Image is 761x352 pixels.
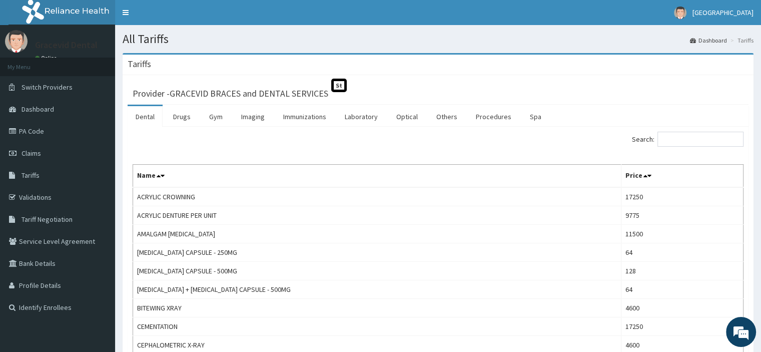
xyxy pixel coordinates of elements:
[621,262,743,280] td: 128
[5,241,191,276] textarea: Type your message and hit 'Enter'
[331,79,347,92] span: St
[5,30,28,53] img: User Image
[690,36,727,45] a: Dashboard
[621,317,743,336] td: 17250
[728,36,753,45] li: Tariffs
[621,165,743,188] th: Price
[133,280,621,299] td: [MEDICAL_DATA] + [MEDICAL_DATA] CAPSULE - 500MG
[35,41,98,50] p: Gracevid Dental
[388,106,426,127] a: Optical
[621,206,743,225] td: 9775
[133,262,621,280] td: [MEDICAL_DATA] CAPSULE - 500MG
[52,56,168,69] div: Chat with us now
[275,106,334,127] a: Immunizations
[164,5,188,29] div: Minimize live chat window
[165,106,199,127] a: Drugs
[128,106,163,127] a: Dental
[133,206,621,225] td: ACRYLIC DENTURE PER UNIT
[133,89,328,98] h3: Provider - GRACEVID BRACES and DENTAL SERVICES
[128,60,151,69] h3: Tariffs
[522,106,549,127] a: Spa
[621,243,743,262] td: 64
[133,225,621,243] td: AMALGAM [MEDICAL_DATA]
[657,132,743,147] input: Search:
[233,106,273,127] a: Imaging
[22,215,73,224] span: Tariff Negotiation
[22,171,40,180] span: Tariffs
[337,106,386,127] a: Laboratory
[19,50,41,75] img: d_794563401_company_1708531726252_794563401
[123,33,753,46] h1: All Tariffs
[468,106,519,127] a: Procedures
[133,299,621,317] td: BITEWING XRAY
[621,280,743,299] td: 64
[201,106,231,127] a: Gym
[22,105,54,114] span: Dashboard
[35,55,59,62] a: Online
[133,243,621,262] td: [MEDICAL_DATA] CAPSULE - 250MG
[632,132,743,147] label: Search:
[428,106,465,127] a: Others
[621,187,743,206] td: 17250
[621,299,743,317] td: 4600
[58,110,138,211] span: We're online!
[621,225,743,243] td: 11500
[133,187,621,206] td: ACRYLIC CROWNING
[133,165,621,188] th: Name
[22,83,73,92] span: Switch Providers
[133,317,621,336] td: CEMENTATION
[674,7,686,19] img: User Image
[22,149,41,158] span: Claims
[692,8,753,17] span: [GEOGRAPHIC_DATA]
